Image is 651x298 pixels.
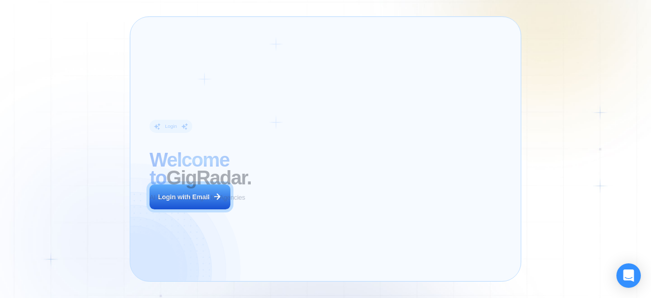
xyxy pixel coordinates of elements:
[616,263,641,288] div: Open Intercom Messenger
[165,123,177,129] div: Login
[158,193,210,202] div: Login with Email
[150,149,229,188] span: Welcome to
[150,193,245,202] p: AI Business Manager for Agencies
[150,151,298,186] h2: ‍ GigRadar.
